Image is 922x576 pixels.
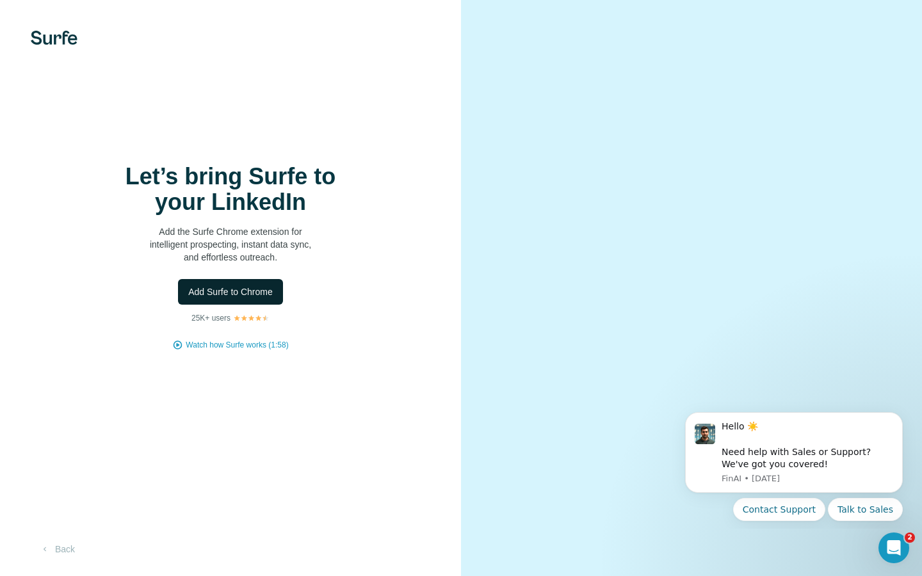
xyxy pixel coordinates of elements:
[102,225,359,264] p: Add the Surfe Chrome extension for intelligent prospecting, instant data sync, and effortless out...
[666,401,922,529] iframe: Intercom notifications message
[905,532,915,543] span: 2
[191,312,230,324] p: 25K+ users
[233,314,270,322] img: Rating Stars
[188,285,273,298] span: Add Surfe to Chrome
[178,279,283,305] button: Add Surfe to Chrome
[31,538,84,561] button: Back
[102,164,359,215] h1: Let’s bring Surfe to your LinkedIn
[186,339,288,351] button: Watch how Surfe works (1:58)
[878,532,909,563] iframe: Intercom live chat
[31,31,77,45] img: Surfe's logo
